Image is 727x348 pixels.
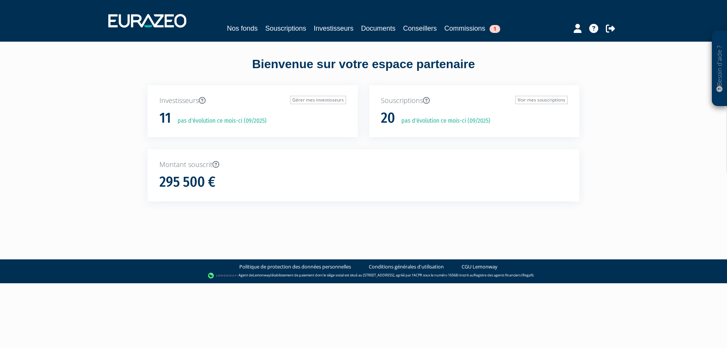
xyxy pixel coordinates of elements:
[403,23,437,34] a: Conseillers
[172,117,267,125] p: pas d'évolution ce mois-ci (09/2025)
[239,263,351,270] a: Politique de protection des données personnelles
[159,110,171,126] h1: 11
[159,96,346,106] p: Investisseurs
[381,96,568,106] p: Souscriptions
[396,117,490,125] p: pas d'évolution ce mois-ci (09/2025)
[462,263,498,270] a: CGU Lemonway
[290,96,346,104] a: Gérer mes investisseurs
[208,272,237,279] img: logo-lemonway.png
[159,160,568,170] p: Montant souscrit
[490,25,500,33] span: 1
[381,110,395,126] h1: 20
[474,273,534,278] a: Registre des agents financiers (Regafi)
[369,263,444,270] a: Conditions générales d'utilisation
[361,23,396,34] a: Documents
[314,23,353,34] a: Investisseurs
[108,14,186,28] img: 1732889491-logotype_eurazeo_blanc_rvb.png
[265,23,306,34] a: Souscriptions
[159,174,215,190] h1: 295 500 €
[142,56,585,85] div: Bienvenue sur votre espace partenaire
[715,34,724,103] p: Besoin d'aide ?
[515,96,568,104] a: Voir mes souscriptions
[253,273,270,278] a: Lemonway
[227,23,257,34] a: Nos fonds
[8,272,719,279] div: - Agent de (établissement de paiement dont le siège social est situé au [STREET_ADDRESS], agréé p...
[445,23,500,34] a: Commissions1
